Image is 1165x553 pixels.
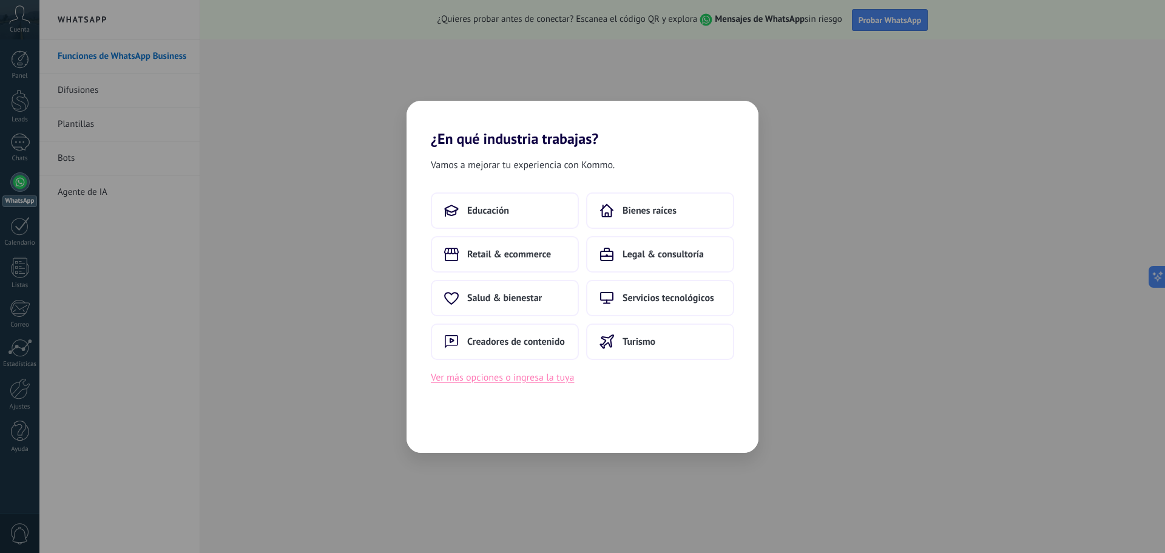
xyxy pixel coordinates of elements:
span: Turismo [623,336,655,348]
h2: ¿En qué industria trabajas? [407,101,758,148]
span: Educación [467,205,509,217]
span: Vamos a mejorar tu experiencia con Kommo. [431,157,615,173]
span: Salud & bienestar [467,292,542,304]
button: Educación [431,192,579,229]
button: Servicios tecnológicos [586,280,734,316]
span: Servicios tecnológicos [623,292,714,304]
button: Retail & ecommerce [431,236,579,273]
span: Creadores de contenido [467,336,565,348]
button: Bienes raíces [586,192,734,229]
span: Retail & ecommerce [467,248,551,260]
span: Bienes raíces [623,205,677,217]
button: Legal & consultoría [586,236,734,273]
button: Creadores de contenido [431,324,579,360]
button: Ver más opciones o ingresa la tuya [431,370,574,385]
button: Salud & bienestar [431,280,579,316]
button: Turismo [586,324,734,360]
span: Legal & consultoría [623,248,704,260]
